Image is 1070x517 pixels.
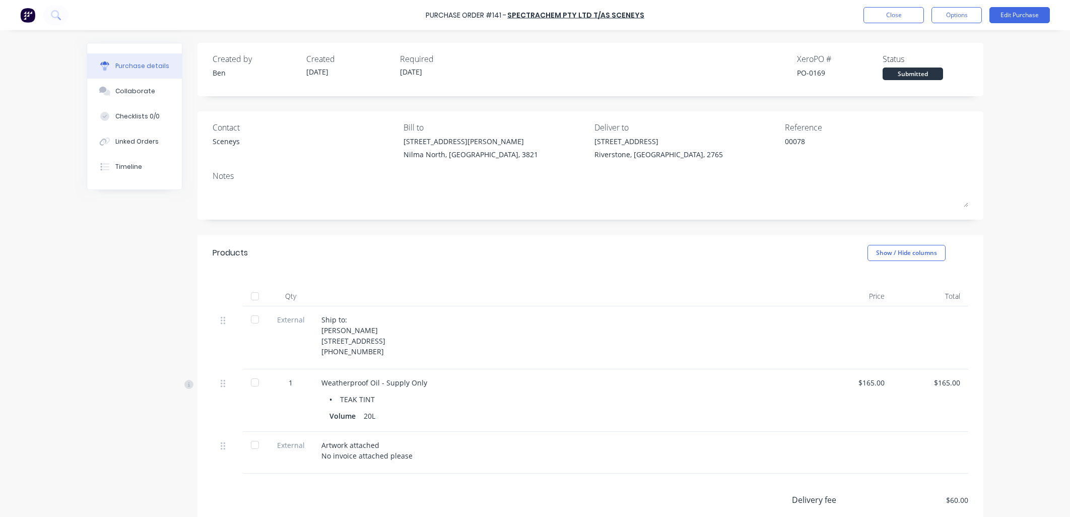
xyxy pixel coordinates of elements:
[87,104,182,129] button: Checklists 0/0
[817,286,893,306] div: Price
[321,440,809,461] div: Artwork attached No invoice attached please
[87,79,182,104] button: Collaborate
[863,7,924,23] button: Close
[329,392,340,407] div: •
[785,121,968,134] div: Reference
[404,136,538,147] div: [STREET_ADDRESS][PERSON_NAME]
[213,136,240,147] div: Sceneys
[321,377,809,388] div: Weatherproof Oil - Supply Only
[213,121,396,134] div: Contact
[306,53,392,65] div: Created
[213,170,968,182] div: Notes
[883,53,968,65] div: Status
[115,137,159,146] div: Linked Orders
[404,121,587,134] div: Bill to
[87,154,182,179] button: Timeline
[213,247,248,259] div: Products
[825,377,885,388] div: $165.00
[115,162,142,171] div: Timeline
[329,409,364,423] div: Volume
[321,314,809,357] div: Ship to: [PERSON_NAME] [STREET_ADDRESS] [PHONE_NUMBER]
[87,53,182,79] button: Purchase details
[115,112,160,121] div: Checklists 0/0
[901,377,960,388] div: $165.00
[20,8,35,23] img: Factory
[276,377,305,388] div: 1
[867,245,946,261] button: Show / Hide columns
[426,10,506,21] div: Purchase Order #141 -
[115,61,169,71] div: Purchase details
[507,10,644,20] a: Spectrachem Pty Ltd T/as Sceneys
[213,53,298,65] div: Created by
[364,409,375,423] div: 20L
[867,495,968,505] div: $60.00
[797,53,883,65] div: Xero PO #
[893,286,968,306] div: Total
[276,440,305,450] span: External
[87,129,182,154] button: Linked Orders
[594,136,723,147] div: [STREET_ADDRESS]
[268,286,313,306] div: Qty
[340,392,375,407] div: TEAK TINT
[213,68,298,78] div: Ben
[989,7,1050,23] button: Edit Purchase
[883,68,943,80] div: Submitted
[400,53,486,65] div: Required
[594,149,723,160] div: Riverstone, [GEOGRAPHIC_DATA], 2765
[115,87,155,96] div: Collaborate
[276,314,305,325] span: External
[792,494,867,506] div: Delivery fee
[404,149,538,160] div: Nilma North, [GEOGRAPHIC_DATA], 3821
[931,7,982,23] button: Options
[785,136,911,159] textarea: 00078
[797,68,883,78] div: PO-0169
[594,121,778,134] div: Deliver to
